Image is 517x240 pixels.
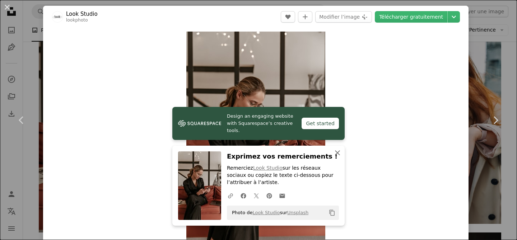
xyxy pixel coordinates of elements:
a: Partagez-leFacebook [237,188,250,203]
a: Partagez-leTwitter [250,188,263,203]
p: Remerciez sur les réseaux sociaux ou copiez le texte ci-dessous pour l’attribuer à l’artiste. [227,165,339,186]
a: Télécharger gratuitement [375,11,447,23]
img: Accéder au profil de Look Studio [52,11,63,23]
button: Choisissez la taille de téléchargement [448,11,460,23]
a: Unsplash [287,210,308,215]
h3: Exprimez vos remerciements ! [227,151,339,162]
button: Zoom sur cette image [186,32,325,240]
a: Look Studio [252,210,280,215]
button: J’aime [281,11,295,23]
img: Une femme assise sur un canapé regardant son téléphone portable [186,32,325,240]
a: Look Studio [253,165,283,171]
button: Ajouter à la collection [298,11,312,23]
button: Modifier l’image [315,11,372,23]
a: Partagez-lePinterest [263,188,276,203]
button: Copier dans le presse-papier [326,207,338,219]
a: Design an engaging website with Squarespace’s creative tools.Get started [172,107,345,140]
img: file-1606177908946-d1eed1cbe4f5image [178,118,221,129]
a: Suivant [474,86,517,155]
a: lookphoto [66,18,88,23]
span: Design an engaging website with Squarespace’s creative tools. [227,113,296,134]
a: Partager par mail [276,188,289,203]
a: Look Studio [66,10,98,18]
span: Photo de sur [228,207,308,218]
div: Get started [302,118,339,129]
